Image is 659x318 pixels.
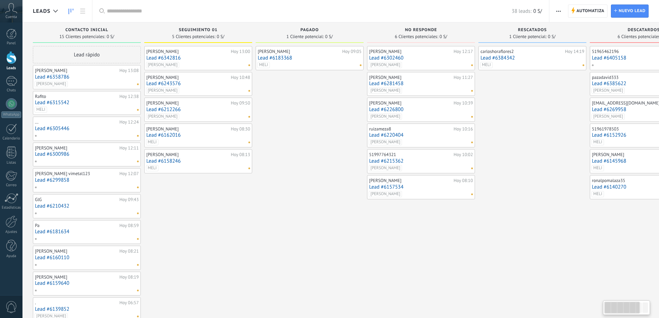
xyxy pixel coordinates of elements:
[592,113,625,120] span: [PERSON_NAME]
[119,248,139,254] div: Hoy 08:21
[533,8,542,15] span: 0 S/
[248,167,250,169] span: No hay nada asignado
[576,5,604,17] span: Automatiza
[146,88,179,94] span: [PERSON_NAME]
[137,109,139,111] span: No hay nada asignado
[146,165,158,171] span: MELI
[35,197,118,202] div: GlG
[454,75,473,80] div: Hoy 11:27
[35,306,139,312] a: Lead #6139852
[1,66,21,71] div: Leads
[1,230,21,234] div: Ajustes
[369,178,452,183] div: [PERSON_NAME]
[35,280,139,286] a: Lead #6159640
[137,83,139,85] span: No hay nada asignado
[231,49,250,54] div: Hoy 13:00
[369,81,473,87] a: Lead #6281458
[369,191,402,197] span: [PERSON_NAME]
[440,35,447,39] span: 0 S/
[1,161,21,165] div: Listas
[369,62,402,68] span: [PERSON_NAME]
[35,68,118,73] div: [PERSON_NAME]
[370,28,472,34] div: NO RESPONDE
[518,28,547,33] span: RESCATADOS
[35,74,139,80] a: Lead #6358786
[35,145,118,151] div: [PERSON_NAME]
[146,55,250,61] a: Lead #6342816
[35,81,68,87] span: [PERSON_NAME]
[454,100,473,106] div: Hoy 10:39
[119,119,139,125] div: Hoy 12:24
[35,126,139,131] a: Lead #6305446
[369,132,473,138] a: Lead #6220404
[119,171,139,176] div: Hoy 12:07
[454,49,473,54] div: Hoy 12:17
[35,203,139,209] a: Lead #6210432
[172,35,215,39] span: 5 Clientes potenciales:
[217,35,225,39] span: 0 S/
[248,90,250,92] span: No hay nada asignado
[119,94,139,99] div: Hoy 12:38
[471,167,473,169] span: No hay nada asignado
[60,35,105,39] span: 15 Clientes potenciales:
[369,158,473,164] a: Lead #6215362
[325,35,333,39] span: 0 S/
[568,4,607,18] a: Automatiza
[257,62,270,68] span: MELI
[619,5,646,17] span: Nuevo lead
[342,49,361,54] div: Hoy 09:05
[35,151,139,157] a: Lead #6300986
[146,139,158,145] span: MELI
[369,100,452,106] div: [PERSON_NAME]
[179,28,218,33] span: SEGUIMIENTO 01
[231,75,250,80] div: Hoy 10:48
[360,64,361,66] span: No hay nada asignado
[146,158,250,164] a: Lead #6158246
[35,94,118,99] div: Rafito
[35,177,139,183] a: Lead #6299858
[35,107,47,113] span: MELI
[471,90,473,92] span: No hay nada asignado
[480,62,493,68] span: MELI
[146,75,229,80] div: [PERSON_NAME]
[454,126,473,132] div: Hoy 10:16
[146,152,229,157] div: [PERSON_NAME]
[286,35,324,39] span: 1 Cliente potencial:
[146,126,229,132] div: [PERSON_NAME]
[36,28,137,34] div: Contacto inicial
[119,223,139,228] div: Hoy 08:59
[611,4,649,18] a: Nuevo lead
[259,28,360,34] div: PAGADO
[137,161,139,162] span: No hay nada asignado
[248,64,250,66] span: No hay nada asignado
[119,300,139,306] div: Hoy 06:57
[248,116,250,118] span: No hay nada asignado
[35,248,118,254] div: [PERSON_NAME]
[146,81,250,87] a: Lead #6243576
[369,184,473,190] a: Lead #6157534
[146,113,179,120] span: [PERSON_NAME]
[454,152,473,157] div: Hoy 10:02
[248,142,250,143] span: No hay nada asignado
[119,68,139,73] div: Hoy 13:08
[231,126,250,132] div: Hoy 08:30
[137,187,139,188] span: No hay nada asignado
[35,229,139,235] a: Lead #6181634
[1,183,21,188] div: Correo
[482,28,583,34] div: RESCATADOS
[6,15,17,19] span: Cuenta
[369,126,452,132] div: ruizameza8
[33,8,51,15] span: Leads
[395,35,438,39] span: 6 Clientes potenciales:
[369,75,452,80] div: [PERSON_NAME]
[65,28,108,33] span: Contacto inicial
[1,41,21,46] div: Panel
[480,55,584,61] a: Lead #6384342
[146,49,229,54] div: [PERSON_NAME]
[369,152,452,157] div: 51997764321
[471,64,473,66] span: No hay nada asignado
[146,107,250,112] a: Lead #6212266
[592,88,625,94] span: [PERSON_NAME]
[1,136,21,141] div: Calendario
[369,88,402,94] span: [PERSON_NAME]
